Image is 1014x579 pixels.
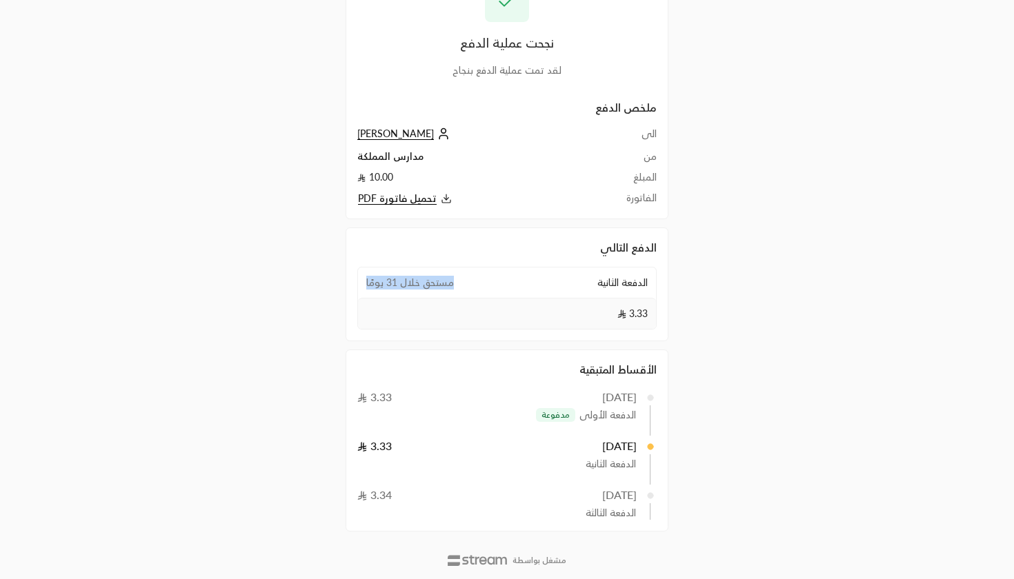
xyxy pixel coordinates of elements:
[586,170,657,191] td: المبلغ
[357,99,657,116] h2: ملخص الدفع
[357,191,586,207] button: تحميل فاتورة PDF
[357,128,434,140] span: [PERSON_NAME]
[358,192,437,205] span: تحميل فاتورة PDF
[513,555,566,566] p: مشغل بواسطة
[541,409,570,420] span: مدفوعة
[602,438,637,454] div: [DATE]
[602,487,637,503] div: [DATE]
[357,150,586,170] td: مدارس المملكة
[357,128,453,139] a: [PERSON_NAME]
[586,191,657,207] td: الفاتورة
[366,276,454,289] span: مستحق خلال 31 يومًا
[602,389,637,405] div: [DATE]
[586,127,657,150] td: الى
[357,488,392,501] span: 3.34
[597,276,648,289] span: الدفعة الثانية
[357,361,657,378] div: الأقساط المتبقية
[586,457,636,471] span: الدفعة الثانية
[579,408,636,422] span: الدفعة الأولى
[357,390,392,403] span: 3.33
[357,439,392,452] span: 3.33
[357,170,586,191] td: 10.00
[617,307,648,321] span: 3.33
[357,239,657,256] div: الدفع التالي
[586,506,636,520] span: الدفعة الثالثة
[357,33,657,52] div: نجحت عملية الدفع
[586,150,657,170] td: من
[357,63,657,77] div: لقد تمت عملية الدفع بنجاح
